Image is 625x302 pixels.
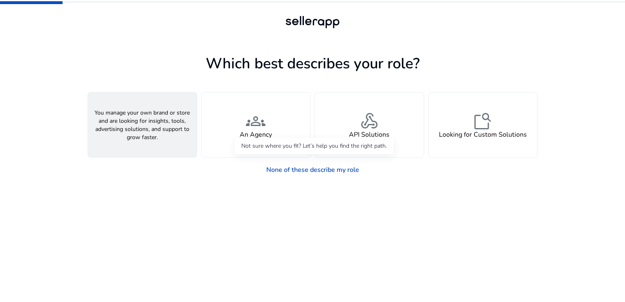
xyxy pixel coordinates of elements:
[88,55,537,72] h1: Which best describes your role?
[260,162,366,178] a: None of these describe my role
[201,92,311,158] button: groupsAn Agency
[349,131,389,139] h4: API Solutions
[246,111,265,131] span: groups
[428,92,538,158] button: feature_searchLooking for Custom Solutions
[240,131,272,139] h4: An Agency
[360,111,379,131] span: webhook
[88,92,197,158] button: You manage your own brand or store and are looking for insights, tools, advertising solutions, an...
[439,131,527,139] h4: Looking for Custom Solutions
[235,138,393,154] div: Not sure where you fit? Let’s help you find the right path.
[473,111,492,131] span: feature_search
[315,92,424,158] button: webhookAPI Solutions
